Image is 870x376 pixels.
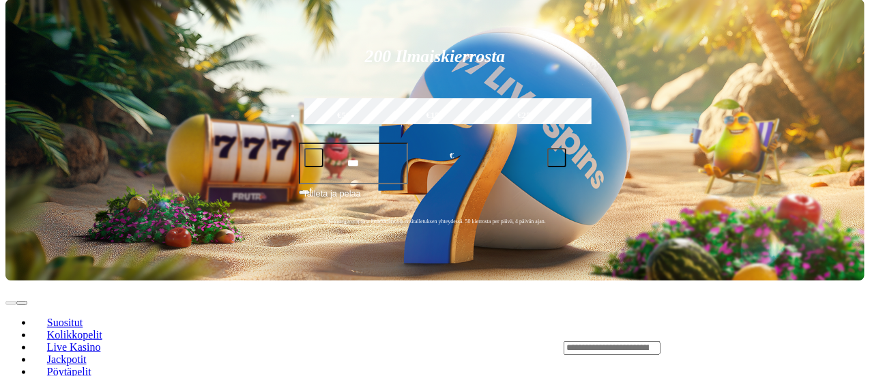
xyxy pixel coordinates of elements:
button: prev slide [5,301,16,305]
button: minus icon [304,148,323,167]
span: Suositut [42,317,88,328]
span: Kolikkopelit [42,329,108,341]
a: Kolikkopelit [33,325,116,345]
a: Suositut [33,313,97,333]
button: Talleta ja pelaa [299,186,572,212]
button: next slide [16,301,27,305]
span: Talleta ja pelaa [303,187,361,212]
label: €50 [301,96,388,136]
span: Live Kasino [42,341,106,353]
label: €250 [483,96,570,136]
label: €150 [392,96,478,136]
button: plus icon [547,148,566,167]
input: Search [564,341,661,355]
span: € [450,149,454,162]
span: € [310,186,314,194]
a: Jackpotit [33,349,100,370]
span: Jackpotit [42,353,92,365]
a: Live Kasino [33,337,115,358]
